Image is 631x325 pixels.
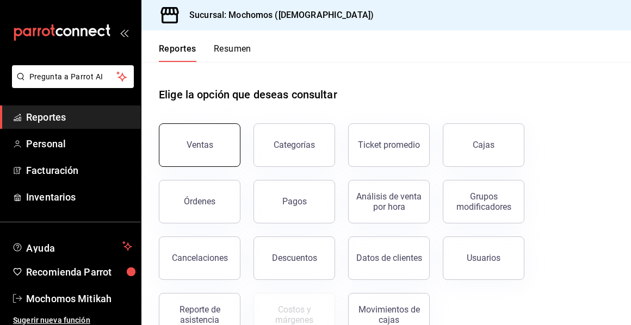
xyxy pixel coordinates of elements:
[181,9,374,22] h3: Sucursal: Mochomos ([DEMOGRAPHIC_DATA])
[26,265,132,279] span: Recomienda Parrot
[282,196,307,207] div: Pagos
[12,65,134,88] button: Pregunta a Parrot AI
[272,253,317,263] div: Descuentos
[26,163,132,178] span: Facturación
[8,79,134,90] a: Pregunta a Parrot AI
[261,304,328,325] div: Costos y márgenes
[159,180,240,223] button: Órdenes
[355,304,423,325] div: Movimientos de cajas
[253,123,335,167] button: Categorías
[184,196,215,207] div: Órdenes
[253,180,335,223] button: Pagos
[214,43,251,62] button: Resumen
[348,180,430,223] button: Análisis de venta por hora
[26,136,132,151] span: Personal
[348,123,430,167] button: Ticket promedio
[159,86,337,103] h1: Elige la opción que deseas consultar
[26,240,118,253] span: Ayuda
[358,140,420,150] div: Ticket promedio
[26,110,132,124] span: Reportes
[473,139,495,152] div: Cajas
[187,140,213,150] div: Ventas
[443,123,524,167] a: Cajas
[355,191,423,212] div: Análisis de venta por hora
[443,236,524,280] button: Usuarios
[443,180,524,223] button: Grupos modificadores
[159,43,196,62] button: Reportes
[159,236,240,280] button: Cancelaciones
[253,236,335,280] button: Descuentos
[159,123,240,167] button: Ventas
[467,253,500,263] div: Usuarios
[29,71,117,83] span: Pregunta a Parrot AI
[356,253,422,263] div: Datos de clientes
[120,28,128,37] button: open_drawer_menu
[159,43,251,62] div: navigation tabs
[172,253,228,263] div: Cancelaciones
[26,190,132,204] span: Inventarios
[348,236,430,280] button: Datos de clientes
[166,304,233,325] div: Reporte de asistencia
[26,291,132,306] span: Mochomos Mitikah
[274,140,315,150] div: Categorías
[450,191,517,212] div: Grupos modificadores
